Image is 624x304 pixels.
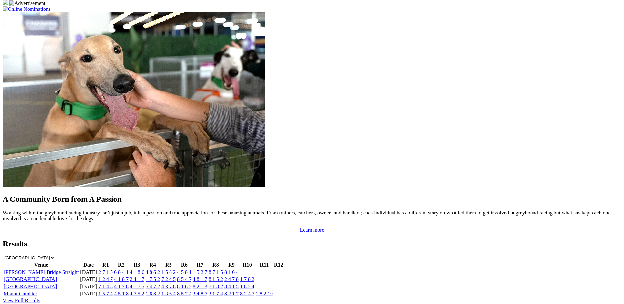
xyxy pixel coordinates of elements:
a: 8 5 7 4 [177,291,191,296]
a: 4 5 1 8 [114,291,129,296]
a: Learn more [300,227,324,233]
a: 4 8 1 7 [193,276,207,282]
th: R10 [240,262,255,268]
a: 1 5 7 4 [98,291,113,296]
a: Mount Gambier [4,291,37,296]
p: Working within the greyhound racing industry isn’t just a job, it is a passion and true appreciat... [3,210,621,222]
a: 3 1 7 4 [209,291,223,296]
td: [DATE] [80,269,97,275]
a: 2 4 7 8 [224,276,239,282]
a: 4 1 7 5 [130,284,144,289]
a: [PERSON_NAME] Bridge Straight [4,269,79,275]
th: R8 [208,262,223,268]
a: [GEOGRAPHIC_DATA] [4,276,57,282]
a: 1 6 8 2 [146,291,160,296]
a: 2 7 1 5 [98,269,113,275]
a: 3 4 8 7 [193,291,207,296]
a: 2 4 1 7 [130,276,144,282]
a: 1 7 8 2 [240,276,254,282]
th: R1 [98,262,113,268]
a: 6 8 4 1 [114,269,129,275]
h2: Results [3,239,621,248]
th: R2 [114,262,129,268]
a: 8 4 1 5 [224,284,239,289]
a: 8 2 1 3 [193,284,207,289]
a: 4 7 5 2 [130,291,144,296]
th: R3 [130,262,145,268]
td: [DATE] [80,291,97,297]
a: 8 2 1 7 [224,291,239,296]
img: Westy_Cropped.jpg [3,12,265,187]
a: 4 3 7 8 [161,284,176,289]
a: 7 2 4 5 [161,276,176,282]
a: 4 8 6 2 [146,269,160,275]
th: Venue [3,262,79,268]
a: 8 5 4 7 [177,276,191,282]
h2: A Community Born from A Passion [3,195,621,204]
a: 1 3 6 4 [161,291,176,296]
a: 4 1 8 6 [130,269,144,275]
a: 8 2 4 7 [240,291,254,296]
a: View Full Results [3,298,40,303]
th: R7 [192,262,208,268]
a: 1 7 5 2 [146,276,160,282]
a: 1 5 2 7 [193,269,207,275]
th: R4 [145,262,160,268]
a: 5 4 7 2 [146,284,160,289]
a: 1 8 2 10 [256,291,273,296]
a: 7 1 4 8 [98,284,113,289]
a: 8 1 5 2 [209,276,223,282]
a: 8 1 6 2 [177,284,191,289]
a: 4 1 8 7 [114,276,129,282]
a: 1 2 4 7 [98,276,113,282]
img: Advertisement [9,0,45,6]
td: [DATE] [80,283,97,290]
img: Online Nominations [3,6,50,12]
th: R9 [224,262,239,268]
a: 4 5 8 1 [177,269,191,275]
th: R6 [177,262,192,268]
a: 1 5 8 2 [161,269,176,275]
a: [GEOGRAPHIC_DATA] [4,284,57,289]
a: 7 1 8 2 [209,284,223,289]
a: 8 7 1 5 [209,269,223,275]
a: 1 8 2 4 [240,284,254,289]
th: R11 [255,262,273,268]
th: R5 [161,262,176,268]
td: [DATE] [80,276,97,283]
a: 4 1 7 8 [114,284,129,289]
th: Date [80,262,97,268]
a: 8 1 6 4 [224,269,239,275]
th: R12 [274,262,284,268]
